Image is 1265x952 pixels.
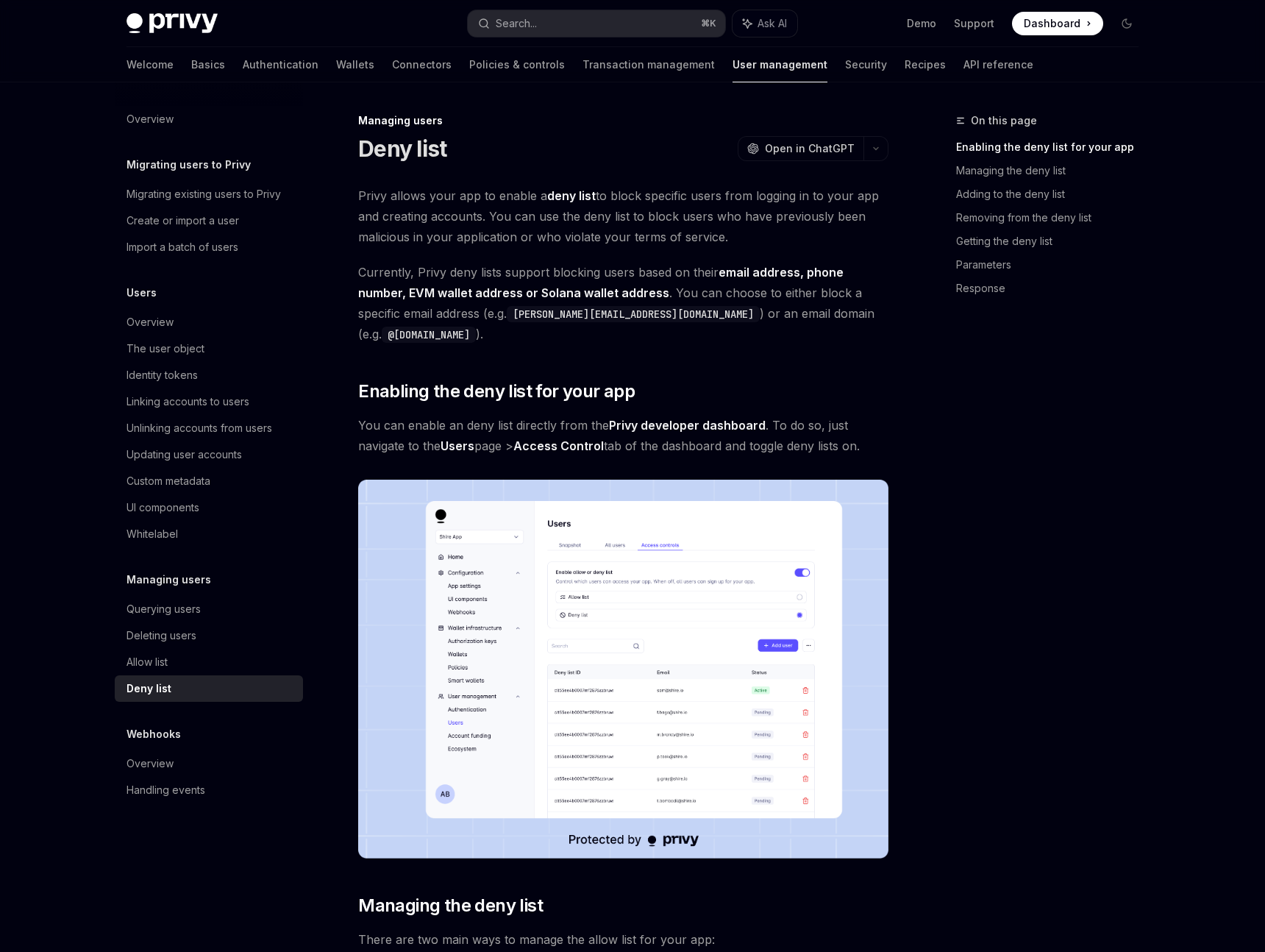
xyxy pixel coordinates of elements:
div: Linking accounts to users [126,393,249,411]
div: Querying users [126,600,201,618]
div: The user object [126,340,204,358]
a: Security [845,47,887,82]
div: Search... [496,15,537,32]
div: Identity tokens [126,366,198,384]
a: Deleting users [115,622,303,649]
strong: deny list [547,188,596,203]
a: Policies & controls [469,47,565,82]
strong: Users [441,438,474,453]
div: Create or import a user [126,212,239,230]
div: Deny list [126,680,171,697]
img: images/Deny.png [358,480,888,859]
span: ⌘ K [701,18,716,29]
div: UI components [126,499,199,516]
div: Custom metadata [126,472,210,490]
span: Dashboard [1024,16,1080,31]
h5: Migrating users to Privy [126,156,251,174]
a: Managing the deny list [956,159,1150,182]
a: The user object [115,335,303,362]
button: Ask AI [733,10,797,37]
a: Migrating existing users to Privy [115,181,303,207]
span: You can enable an deny list directly from the . To do so, just navigate to the page > tab of the ... [358,415,888,456]
h5: Users [126,284,157,302]
div: Updating user accounts [126,446,242,463]
h1: Deny list [358,135,446,162]
a: Unlinking accounts from users [115,415,303,441]
a: Removing from the deny list [956,206,1150,230]
span: Managing the deny list [358,894,543,917]
a: Getting the deny list [956,230,1150,253]
button: Toggle dark mode [1115,12,1138,35]
span: Open in ChatGPT [765,141,855,156]
a: Allow list [115,649,303,675]
a: Create or import a user [115,207,303,234]
span: There are two main ways to manage the allow list for your app: [358,929,888,950]
a: API reference [963,47,1033,82]
div: Migrating existing users to Privy [126,185,281,203]
a: Access Control [513,438,604,454]
a: Parameters [956,253,1150,277]
img: dark logo [126,13,218,34]
span: Privy allows your app to enable a to block specific users from logging in to your app and creatin... [358,185,888,247]
a: Privy developer dashboard [609,418,766,433]
a: Querying users [115,596,303,622]
div: Allow list [126,653,168,671]
a: Adding to the deny list [956,182,1150,206]
div: Deleting users [126,627,196,644]
span: Enabling the deny list for your app [358,380,635,403]
a: Custom metadata [115,468,303,494]
a: Deny list [115,675,303,702]
code: [PERSON_NAME][EMAIL_ADDRESS][DOMAIN_NAME] [507,306,760,322]
a: Demo [907,16,936,31]
a: Support [954,16,994,31]
div: Managing users [358,113,888,128]
h5: Webhooks [126,725,181,743]
div: Whitelabel [126,525,178,543]
a: Dashboard [1012,12,1103,35]
div: Overview [126,313,174,331]
code: @[DOMAIN_NAME] [382,327,476,343]
a: Basics [191,47,225,82]
a: Identity tokens [115,362,303,388]
a: Updating user accounts [115,441,303,468]
a: Transaction management [582,47,715,82]
a: Linking accounts to users [115,388,303,415]
span: Ask AI [758,16,787,31]
a: Recipes [905,47,946,82]
div: Unlinking accounts from users [126,419,272,437]
span: On this page [971,112,1037,129]
a: Connectors [392,47,452,82]
div: Import a batch of users [126,238,238,256]
button: Search...⌘K [468,10,725,37]
a: Response [956,277,1150,300]
h5: Managing users [126,571,211,589]
a: Enabling the deny list for your app [956,135,1150,159]
a: Overview [115,106,303,132]
a: Welcome [126,47,174,82]
div: Overview [126,755,174,772]
a: Import a batch of users [115,234,303,260]
a: Wallets [336,47,374,82]
a: Overview [115,750,303,777]
div: Handling events [126,781,205,799]
div: Overview [126,110,174,128]
a: Authentication [243,47,318,82]
a: Whitelabel [115,521,303,547]
span: Currently, Privy deny lists support blocking users based on their . You can choose to either bloc... [358,262,888,344]
a: UI components [115,494,303,521]
button: Open in ChatGPT [738,136,863,161]
a: Handling events [115,777,303,803]
a: Overview [115,309,303,335]
a: User management [733,47,827,82]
